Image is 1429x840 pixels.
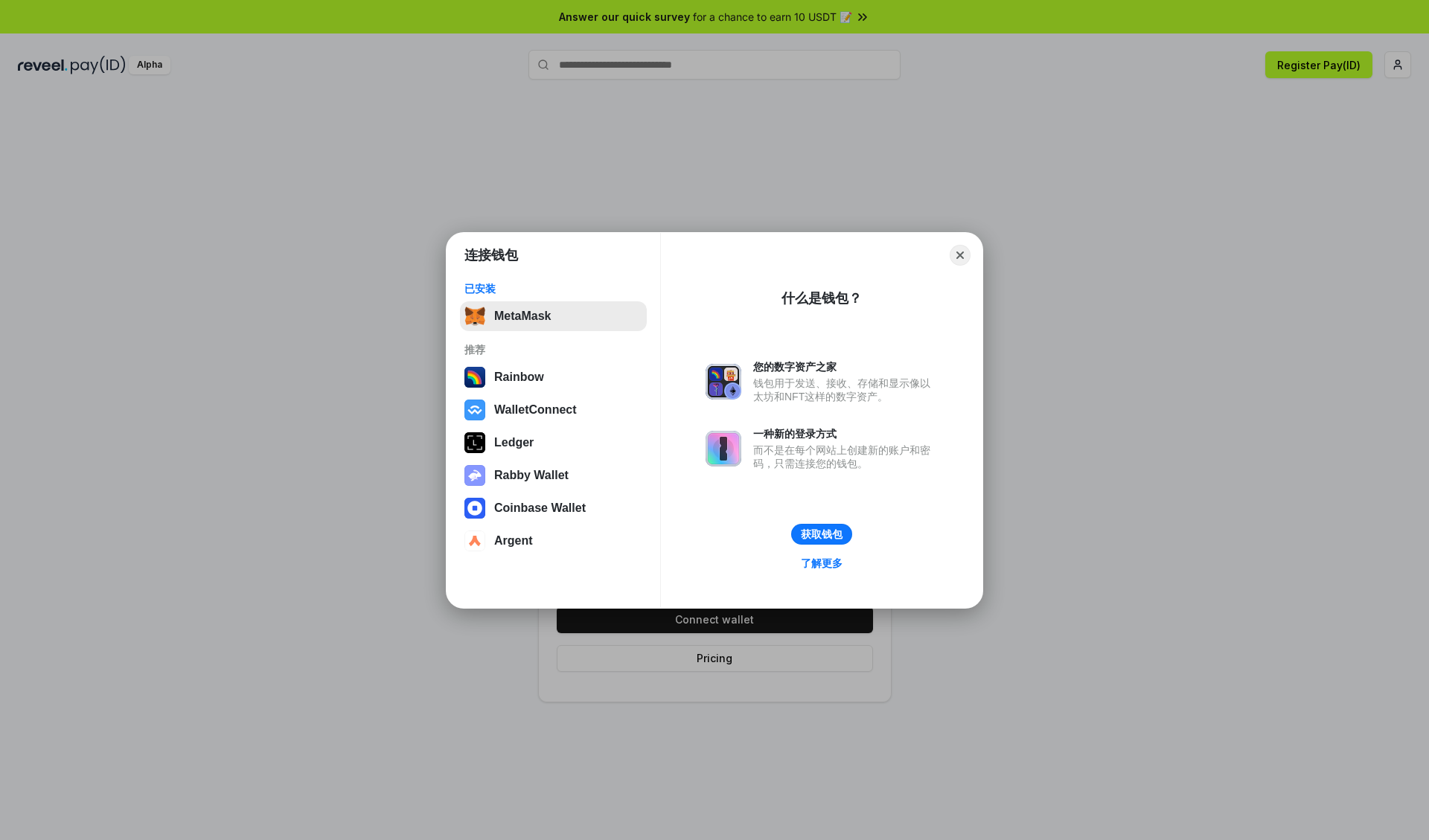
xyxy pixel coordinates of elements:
[801,557,843,570] div: 了解更多
[494,371,544,384] div: Rainbow
[494,310,551,323] div: MetaMask
[460,428,647,458] button: Ledger
[464,282,642,295] div: 已安装
[753,427,938,440] div: 一种新的登录方式
[494,501,586,515] div: Coinbase Wallet
[464,432,485,453] img: svg+xml,%3Csvg%20xmlns%3D%22http%3A%2F%2Fwww.w3.org%2F2000%2Fsvg%22%20width%3D%2228%22%20height%3...
[494,403,577,417] div: WalletConnect
[706,364,741,400] img: svg+xml,%3Csvg%20xmlns%3D%22http%3A%2F%2Fwww.w3.org%2F2000%2Fsvg%22%20fill%3D%22none%22%20viewBox...
[464,367,485,388] img: svg+xml,%3Csvg%20width%3D%22120%22%20height%3D%22120%22%20viewBox%3D%220%200%20120%20120%22%20fil...
[753,360,938,373] div: 您的数字资产之家
[494,436,534,449] div: Ledger
[460,526,647,556] button: Argent
[494,469,569,482] div: Rabby Wallet
[464,498,485,519] img: svg+xml,%3Csvg%20width%3D%2228%22%20height%3D%2228%22%20viewBox%3D%220%200%2028%2028%22%20fill%3D...
[464,400,485,420] img: svg+xml,%3Csvg%20width%3D%2228%22%20height%3D%2228%22%20viewBox%3D%220%200%2028%2028%22%20fill%3D...
[460,395,647,425] button: WalletConnect
[950,245,971,266] button: Close
[791,524,852,545] button: 获取钱包
[781,289,862,307] div: 什么是钱包？
[464,306,485,327] img: svg+xml,%3Csvg%20fill%3D%22none%22%20height%3D%2233%22%20viewBox%3D%220%200%2035%2033%22%20width%...
[460,461,647,490] button: Rabby Wallet
[753,376,938,403] div: 钱包用于发送、接收、存储和显示像以太坊和NFT这样的数字资产。
[464,343,642,356] div: 推荐
[792,554,851,573] a: 了解更多
[460,493,647,523] button: Coinbase Wallet
[464,246,518,264] h1: 连接钱包
[801,528,843,541] div: 获取钱包
[753,443,938,470] div: 而不是在每个网站上创建新的账户和密码，只需连接您的钱包。
[464,530,485,551] img: svg+xml,%3Csvg%20width%3D%2228%22%20height%3D%2228%22%20viewBox%3D%220%200%2028%2028%22%20fill%3D...
[494,534,533,548] div: Argent
[460,301,647,331] button: MetaMask
[460,362,647,392] button: Rainbow
[464,465,485,486] img: svg+xml,%3Csvg%20xmlns%3D%22http%3A%2F%2Fwww.w3.org%2F2000%2Fsvg%22%20fill%3D%22none%22%20viewBox...
[706,431,741,467] img: svg+xml,%3Csvg%20xmlns%3D%22http%3A%2F%2Fwww.w3.org%2F2000%2Fsvg%22%20fill%3D%22none%22%20viewBox...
